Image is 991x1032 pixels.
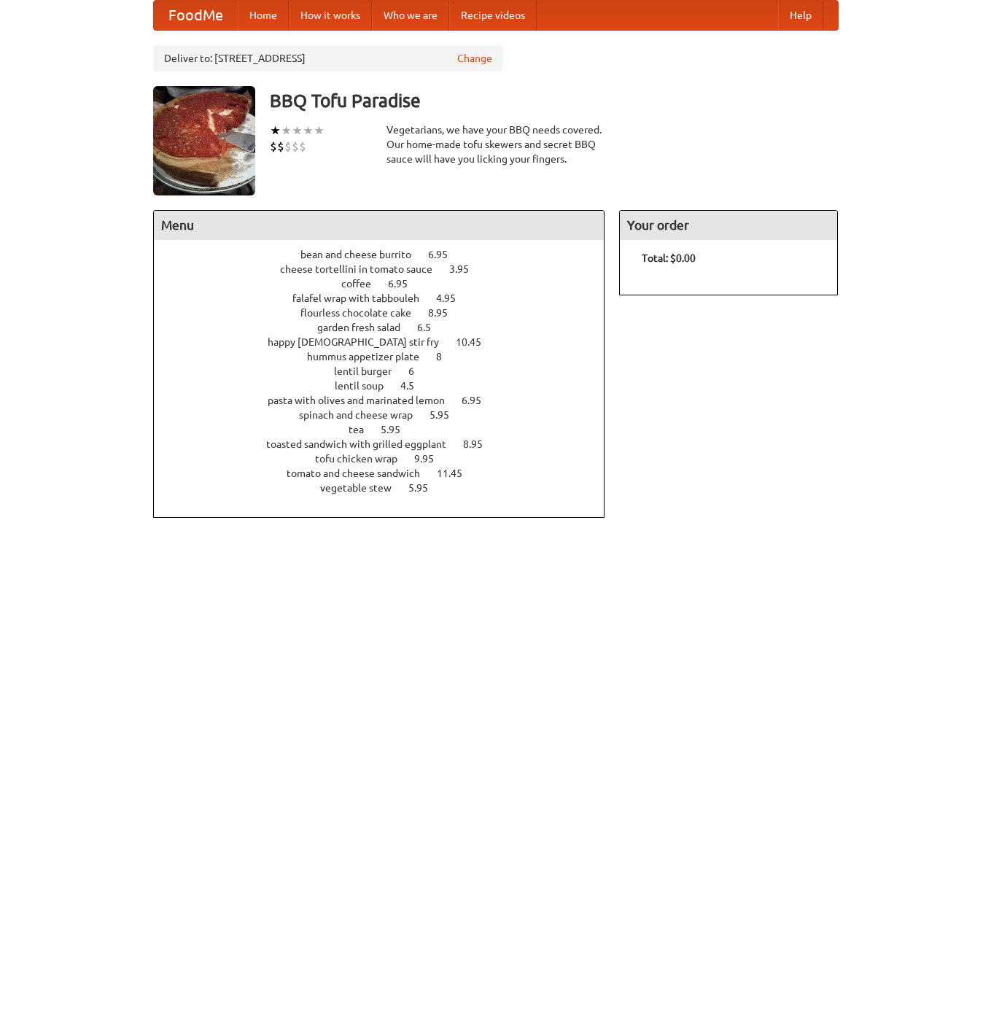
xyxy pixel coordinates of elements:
[268,395,508,406] a: pasta with olives and marinated lemon 6.95
[303,123,314,139] li: ★
[270,86,839,115] h3: BBQ Tofu Paradise
[414,453,448,465] span: 9.95
[268,336,454,348] span: happy [DEMOGRAPHIC_DATA] stir fry
[462,395,496,406] span: 6.95
[334,365,441,377] a: lentil burger 6
[299,139,306,155] li: $
[341,278,435,290] a: coffee 6.95
[388,278,422,290] span: 6.95
[292,292,483,304] a: falafel wrap with tabbouleh 4.95
[266,438,461,450] span: toasted sandwich with grilled eggplant
[268,336,508,348] a: happy [DEMOGRAPHIC_DATA] stir fry 10.45
[430,409,464,421] span: 5.95
[437,467,477,479] span: 11.45
[428,249,462,260] span: 6.95
[292,123,303,139] li: ★
[287,467,489,479] a: tomato and cheese sandwich 11.45
[408,482,443,494] span: 5.95
[349,424,427,435] a: tea 5.95
[642,252,696,264] b: Total: $0.00
[266,438,510,450] a: toasted sandwich with grilled eggplant 8.95
[341,278,386,290] span: coffee
[417,322,446,333] span: 6.5
[281,123,292,139] li: ★
[335,380,398,392] span: lentil soup
[154,211,605,240] h4: Menu
[299,409,476,421] a: spinach and cheese wrap 5.95
[408,365,429,377] span: 6
[292,139,299,155] li: $
[292,292,434,304] span: falafel wrap with tabbouleh
[284,139,292,155] li: $
[335,380,441,392] a: lentil soup 4.5
[289,1,372,30] a: How it works
[299,409,427,421] span: spinach and cheese wrap
[270,139,277,155] li: $
[778,1,823,30] a: Help
[317,322,458,333] a: garden fresh salad 6.5
[334,365,406,377] span: lentil burger
[153,45,503,71] div: Deliver to: [STREET_ADDRESS]
[317,322,415,333] span: garden fresh salad
[270,123,281,139] li: ★
[268,395,459,406] span: pasta with olives and marinated lemon
[300,307,475,319] a: flourless chocolate cake 8.95
[154,1,238,30] a: FoodMe
[314,123,324,139] li: ★
[457,51,492,66] a: Change
[287,467,435,479] span: tomato and cheese sandwich
[428,307,462,319] span: 8.95
[372,1,449,30] a: Who we are
[349,424,378,435] span: tea
[307,351,434,362] span: hummus appetizer plate
[320,482,406,494] span: vegetable stew
[300,249,426,260] span: bean and cheese burrito
[620,211,837,240] h4: Your order
[456,336,496,348] span: 10.45
[449,263,483,275] span: 3.95
[280,263,496,275] a: cheese tortellini in tomato sauce 3.95
[381,424,415,435] span: 5.95
[307,351,469,362] a: hummus appetizer plate 8
[386,123,605,166] div: Vegetarians, we have your BBQ needs covered. Our home-made tofu skewers and secret BBQ sauce will...
[400,380,429,392] span: 4.5
[153,86,255,195] img: angular.jpg
[463,438,497,450] span: 8.95
[449,1,537,30] a: Recipe videos
[315,453,412,465] span: tofu chicken wrap
[238,1,289,30] a: Home
[300,249,475,260] a: bean and cheese burrito 6.95
[315,453,461,465] a: tofu chicken wrap 9.95
[300,307,426,319] span: flourless chocolate cake
[277,139,284,155] li: $
[280,263,447,275] span: cheese tortellini in tomato sauce
[320,482,455,494] a: vegetable stew 5.95
[436,351,456,362] span: 8
[436,292,470,304] span: 4.95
